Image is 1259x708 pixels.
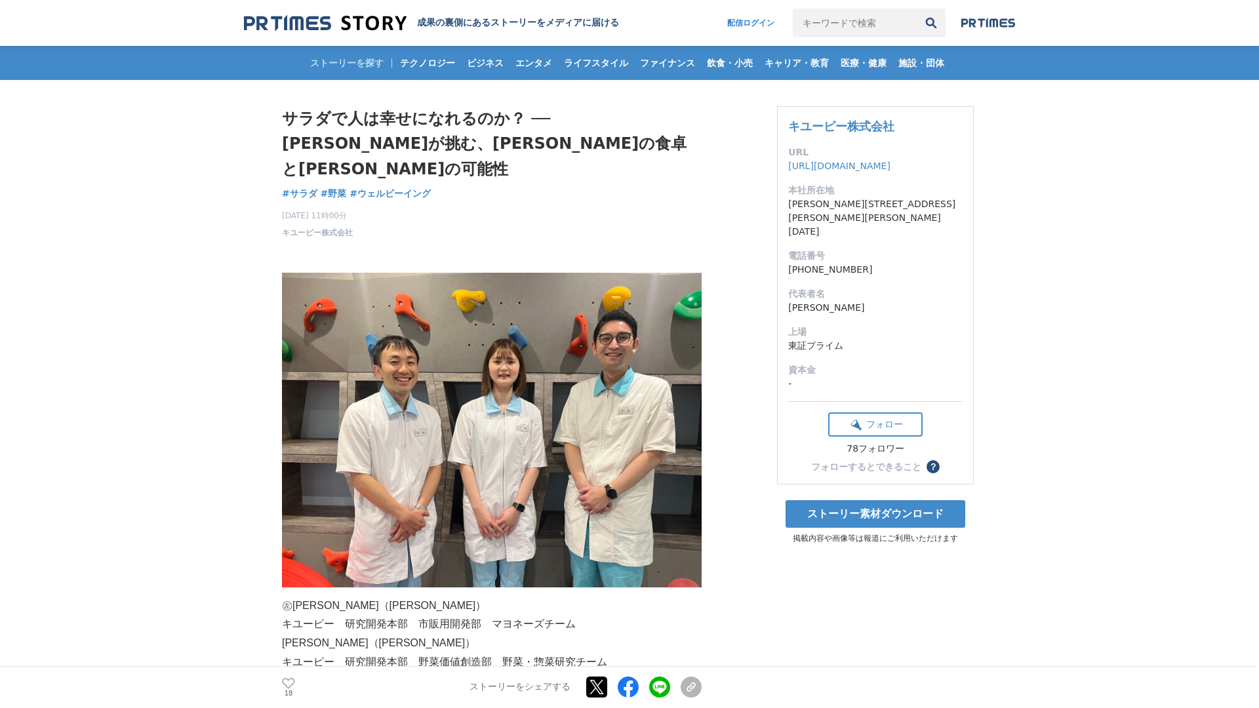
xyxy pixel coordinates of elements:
[759,57,834,69] span: キャリア・教育
[635,46,700,80] a: ファイナンス
[321,187,347,199] span: #野菜
[282,690,295,697] p: 18
[559,46,633,80] a: ライフスタイル
[961,18,1015,28] img: prtimes
[462,57,509,69] span: ビジネス
[282,187,317,201] a: #サラダ
[702,57,758,69] span: 飲食・小売
[395,46,460,80] a: テクノロジー
[788,363,963,377] dt: 資本金
[510,57,557,69] span: エンタメ
[635,57,700,69] span: ファイナンス
[788,287,963,301] dt: 代表者名
[793,9,917,37] input: キーワードで検索
[395,57,460,69] span: テクノロジー
[282,615,702,634] p: キユーピー 研究開発本部 市販用開発部 マヨネーズチーム
[282,634,702,653] p: [PERSON_NAME]（[PERSON_NAME]）
[788,377,963,391] dd: -
[282,597,702,616] p: ㊧[PERSON_NAME]（[PERSON_NAME]）
[282,210,353,222] span: [DATE] 11時00分
[788,119,894,133] a: キユーピー株式会社
[788,146,963,159] dt: URL
[835,46,892,80] a: 医療・健康
[788,184,963,197] dt: 本社所在地
[350,187,431,199] span: #ウェルビーイング
[788,249,963,263] dt: 電話番号
[788,197,963,239] dd: [PERSON_NAME][STREET_ADDRESS][PERSON_NAME][PERSON_NAME][DATE]
[828,412,923,437] button: フォロー
[510,46,557,80] a: エンタメ
[282,106,702,182] h1: サラダで人は幸せになれるのか？ ── [PERSON_NAME]が挑む、[PERSON_NAME]の食卓と[PERSON_NAME]の可能性
[244,14,619,32] a: 成果の裏側にあるストーリーをメディアに届ける 成果の裏側にあるストーリーをメディアに届ける
[321,187,347,201] a: #野菜
[788,161,890,171] a: [URL][DOMAIN_NAME]
[835,57,892,69] span: 医療・健康
[788,263,963,277] dd: [PHONE_NUMBER]
[917,9,946,37] button: 検索
[927,460,940,473] button: ？
[702,46,758,80] a: 飲食・小売
[462,46,509,80] a: ビジネス
[350,187,431,201] a: #ウェルビーイング
[759,46,834,80] a: キャリア・教育
[777,533,974,544] p: 掲載内容や画像等は報道にご利用いただけます
[788,339,963,353] dd: 東証プライム
[470,682,570,694] p: ストーリーをシェアする
[893,57,949,69] span: 施設・団体
[786,500,965,528] a: ストーリー素材ダウンロード
[714,9,788,37] a: 配信ログイン
[788,325,963,339] dt: 上場
[282,187,317,199] span: #サラダ
[893,46,949,80] a: 施設・団体
[244,14,407,32] img: 成果の裏側にあるストーリーをメディアに届ける
[559,57,633,69] span: ライフスタイル
[788,301,963,315] dd: [PERSON_NAME]
[417,17,619,29] h2: 成果の裏側にあるストーリーをメディアに届ける
[929,462,938,471] span: ？
[282,227,353,239] a: キユーピー株式会社
[811,462,921,471] div: フォローするとできること
[282,273,702,587] img: thumbnail_04ac54d0-6d23-11f0-aa23-a1d248b80383.JPG
[282,653,702,672] p: キユーピー 研究開発本部 野菜価値創造部 野菜・惣菜研究チーム
[828,443,923,455] div: 78フォロワー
